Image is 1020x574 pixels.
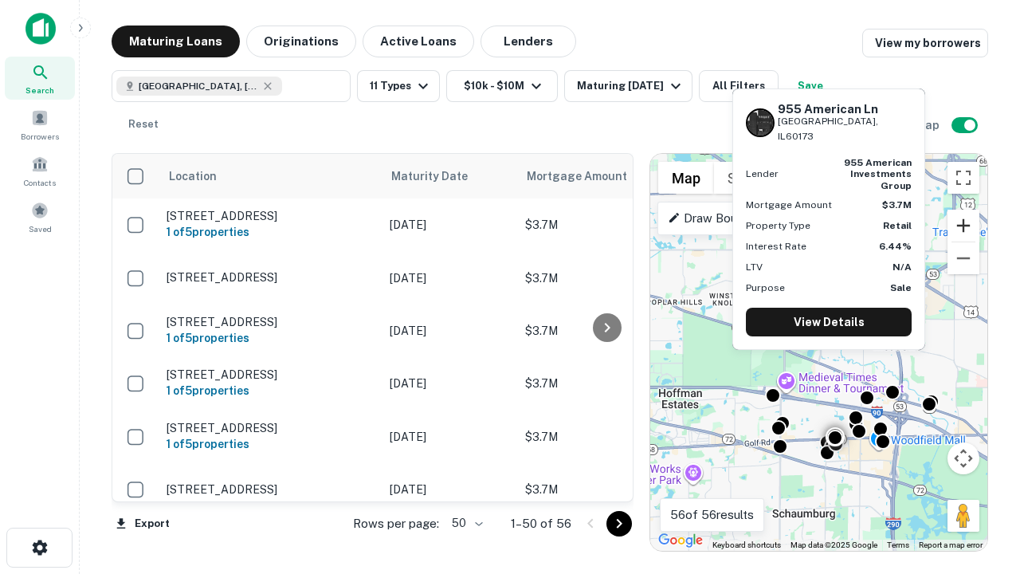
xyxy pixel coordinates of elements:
div: 50 [445,512,485,535]
th: Maturity Date [382,154,517,199]
span: [GEOGRAPHIC_DATA], [GEOGRAPHIC_DATA] [139,79,258,93]
button: Drag Pegman onto the map to open Street View [947,500,979,532]
p: [DATE] [390,375,509,392]
p: [STREET_ADDRESS] [167,315,374,329]
button: Keyboard shortcuts [712,540,781,551]
button: Zoom in [947,210,979,242]
button: Zoom out [947,242,979,274]
p: [DATE] [390,428,509,446]
img: Google [654,530,707,551]
th: Mortgage Amount [517,154,692,199]
p: 56 of 56 results [670,505,754,525]
a: Terms (opens in new tab) [887,541,909,549]
button: Active Loans [363,26,474,57]
img: capitalize-icon.png [25,13,56,45]
p: [STREET_ADDRESS] [167,421,374,435]
button: Reset [118,108,169,140]
p: $3.7M [525,269,685,287]
span: Maturity Date [391,167,488,186]
div: 0 0 [650,154,987,551]
p: $3.7M [525,322,685,340]
p: [STREET_ADDRESS] [167,368,374,382]
h6: 1 of 5 properties [167,382,374,399]
p: [DATE] [390,322,509,340]
strong: Sale [890,282,912,293]
span: Map data ©2025 Google [790,541,877,549]
span: Location [168,167,217,186]
button: Originations [246,26,356,57]
span: Saved [29,222,52,235]
p: [GEOGRAPHIC_DATA], IL60173 [778,114,912,144]
strong: Retail [883,220,912,231]
a: Report a map error [919,541,983,549]
strong: $3.7M [882,199,912,210]
a: View my borrowers [862,29,988,57]
a: Saved [5,195,75,238]
h6: 1 of 5 properties [167,329,374,347]
p: $3.7M [525,481,685,498]
a: Search [5,57,75,100]
p: [DATE] [390,269,509,287]
button: Toggle fullscreen view [947,162,979,194]
p: Rows per page: [353,514,439,533]
button: Save your search to get updates of matches that match your search criteria. [785,70,836,102]
span: Borrowers [21,130,59,143]
button: Maturing [DATE] [564,70,692,102]
h6: 955 American Ln [778,102,912,116]
button: Lenders [481,26,576,57]
a: Open this area in Google Maps (opens a new window) [654,530,707,551]
span: Contacts [24,176,56,189]
p: [STREET_ADDRESS] [167,209,374,223]
button: Maturing Loans [112,26,240,57]
p: [DATE] [390,481,509,498]
span: Search [25,84,54,96]
p: 1–50 of 56 [511,514,571,533]
a: View Details [746,308,912,336]
p: Lender [746,167,779,181]
p: Mortgage Amount [746,198,832,212]
button: Go to next page [606,511,632,537]
button: Export [112,512,174,536]
strong: N/A [892,261,912,273]
div: Maturing [DATE] [577,77,685,96]
th: Location [159,154,382,199]
p: [STREET_ADDRESS] [167,270,374,285]
h6: 1 of 5 properties [167,223,374,241]
iframe: Chat Widget [940,395,1020,472]
strong: 6.44% [879,241,912,252]
p: $3.7M [525,216,685,234]
a: Borrowers [5,103,75,146]
p: LTV [746,260,763,274]
button: Show street map [658,162,714,194]
strong: 955 american investments group [844,157,912,191]
p: [STREET_ADDRESS] [167,482,374,497]
p: [DATE] [390,216,509,234]
button: All Filters [699,70,779,102]
p: Purpose [746,281,785,295]
button: 11 Types [357,70,440,102]
p: Property Type [746,218,810,233]
p: $3.7M [525,428,685,446]
p: Interest Rate [746,239,806,254]
span: Mortgage Amount [527,167,648,186]
p: $3.7M [525,375,685,392]
h6: 1 of 5 properties [167,435,374,453]
a: Contacts [5,149,75,192]
button: $10k - $10M [446,70,558,102]
p: Draw Boundary [668,209,767,228]
button: Show satellite imagery [714,162,793,194]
